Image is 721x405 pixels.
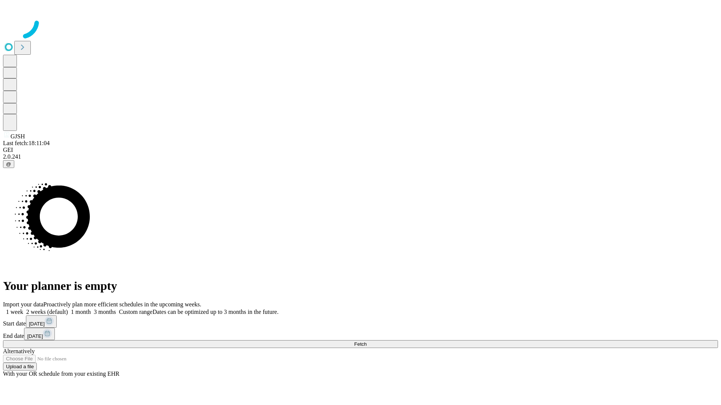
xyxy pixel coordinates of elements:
[3,315,718,328] div: Start date
[3,160,14,168] button: @
[354,341,367,347] span: Fetch
[3,153,718,160] div: 2.0.241
[71,309,91,315] span: 1 month
[29,321,45,327] span: [DATE]
[3,140,50,146] span: Last fetch: 18:11:04
[24,328,55,340] button: [DATE]
[3,340,718,348] button: Fetch
[6,309,23,315] span: 1 week
[3,348,35,354] span: Alternatively
[94,309,116,315] span: 3 months
[3,147,718,153] div: GEI
[152,309,278,315] span: Dates can be optimized up to 3 months in the future.
[26,309,68,315] span: 2 weeks (default)
[3,279,718,293] h1: Your planner is empty
[11,133,25,139] span: GJSH
[26,315,57,328] button: [DATE]
[6,161,11,167] span: @
[3,328,718,340] div: End date
[3,370,119,377] span: With your OR schedule from your existing EHR
[3,363,37,370] button: Upload a file
[3,301,44,307] span: Import your data
[27,333,43,339] span: [DATE]
[119,309,152,315] span: Custom range
[44,301,201,307] span: Proactively plan more efficient schedules in the upcoming weeks.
